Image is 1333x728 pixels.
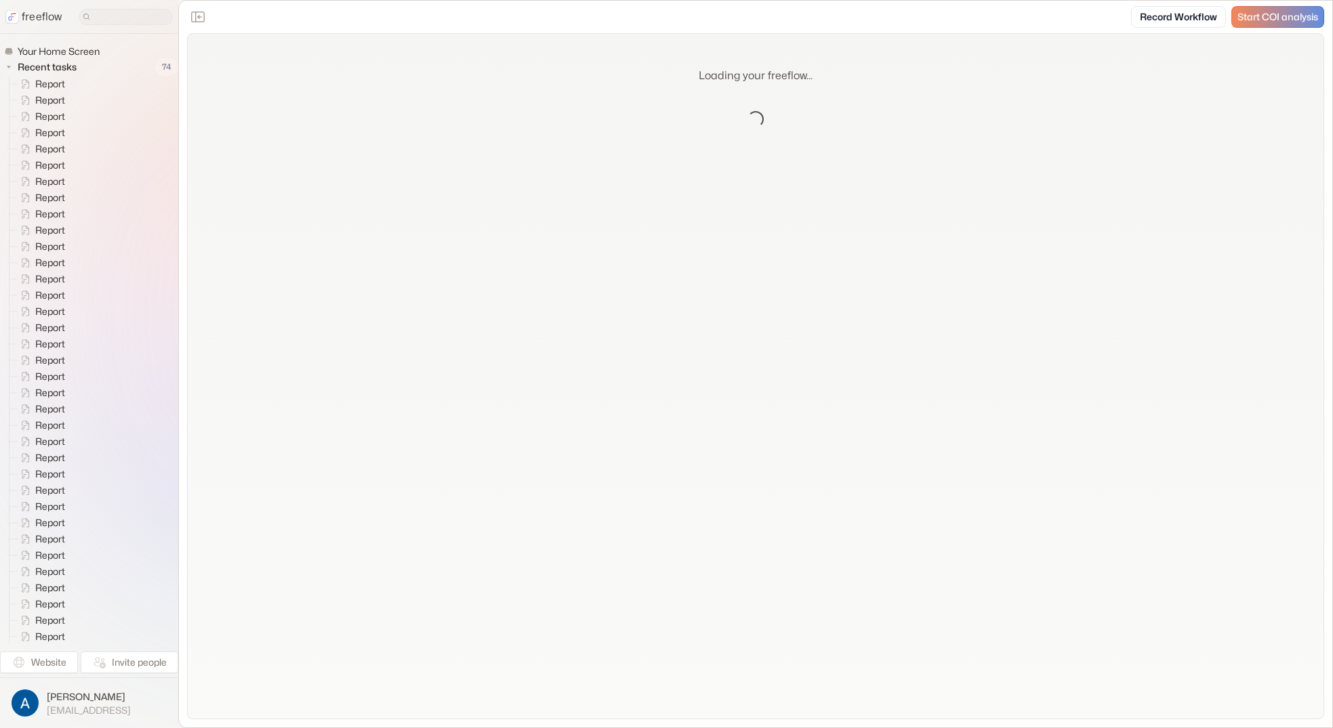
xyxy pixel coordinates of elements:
[155,58,178,76] span: 74
[33,451,69,465] span: Report
[33,288,69,302] span: Report
[33,597,69,611] span: Report
[9,401,70,417] a: Report
[9,417,70,433] a: Report
[5,9,62,25] a: freeflow
[33,142,69,156] span: Report
[15,45,104,58] span: Your Home Screen
[9,206,70,222] a: Report
[9,108,70,125] a: Report
[33,614,69,627] span: Report
[33,207,69,221] span: Report
[33,402,69,416] span: Report
[9,433,70,450] a: Report
[33,240,69,253] span: Report
[33,93,69,107] span: Report
[33,354,69,367] span: Report
[9,628,70,645] a: Report
[9,612,70,628] a: Report
[9,271,70,287] a: Report
[9,368,70,385] a: Report
[9,385,70,401] a: Report
[9,450,70,466] a: Report
[9,482,70,498] a: Report
[12,689,39,716] img: profile
[9,287,70,303] a: Report
[33,305,69,318] span: Report
[9,320,70,336] a: Report
[33,549,69,562] span: Report
[1131,6,1226,28] a: Record Workflow
[33,158,69,172] span: Report
[1237,12,1318,23] span: Start COI analysis
[33,272,69,286] span: Report
[33,435,69,448] span: Report
[47,704,131,716] span: [EMAIL_ADDRESS]
[33,467,69,481] span: Report
[9,92,70,108] a: Report
[33,500,69,513] span: Report
[33,256,69,270] span: Report
[9,141,70,157] a: Report
[33,370,69,383] span: Report
[9,580,70,596] a: Report
[81,651,178,673] button: Invite people
[4,59,82,75] button: Recent tasks
[33,386,69,400] span: Report
[9,336,70,352] a: Report
[699,68,813,84] p: Loading your freeflow...
[8,686,170,720] button: [PERSON_NAME][EMAIL_ADDRESS]
[9,303,70,320] a: Report
[9,531,70,547] a: Report
[4,45,105,58] a: Your Home Screen
[9,222,70,238] a: Report
[9,190,70,206] a: Report
[33,126,69,140] span: Report
[33,191,69,205] span: Report
[9,563,70,580] a: Report
[33,321,69,335] span: Report
[33,532,69,546] span: Report
[9,173,70,190] a: Report
[33,419,69,432] span: Report
[33,337,69,351] span: Report
[9,466,70,482] a: Report
[22,9,62,25] p: freeflow
[33,77,69,91] span: Report
[9,255,70,271] a: Report
[33,175,69,188] span: Report
[9,125,70,141] a: Report
[9,547,70,563] a: Report
[33,516,69,530] span: Report
[9,515,70,531] a: Report
[33,630,69,643] span: Report
[9,498,70,515] a: Report
[33,565,69,578] span: Report
[9,596,70,612] a: Report
[33,110,69,123] span: Report
[1231,6,1324,28] a: Start COI analysis
[9,238,70,255] a: Report
[15,60,81,74] span: Recent tasks
[9,76,70,92] a: Report
[9,352,70,368] a: Report
[33,223,69,237] span: Report
[33,484,69,497] span: Report
[187,6,209,28] button: Close the sidebar
[47,690,131,704] span: [PERSON_NAME]
[33,581,69,595] span: Report
[9,157,70,173] a: Report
